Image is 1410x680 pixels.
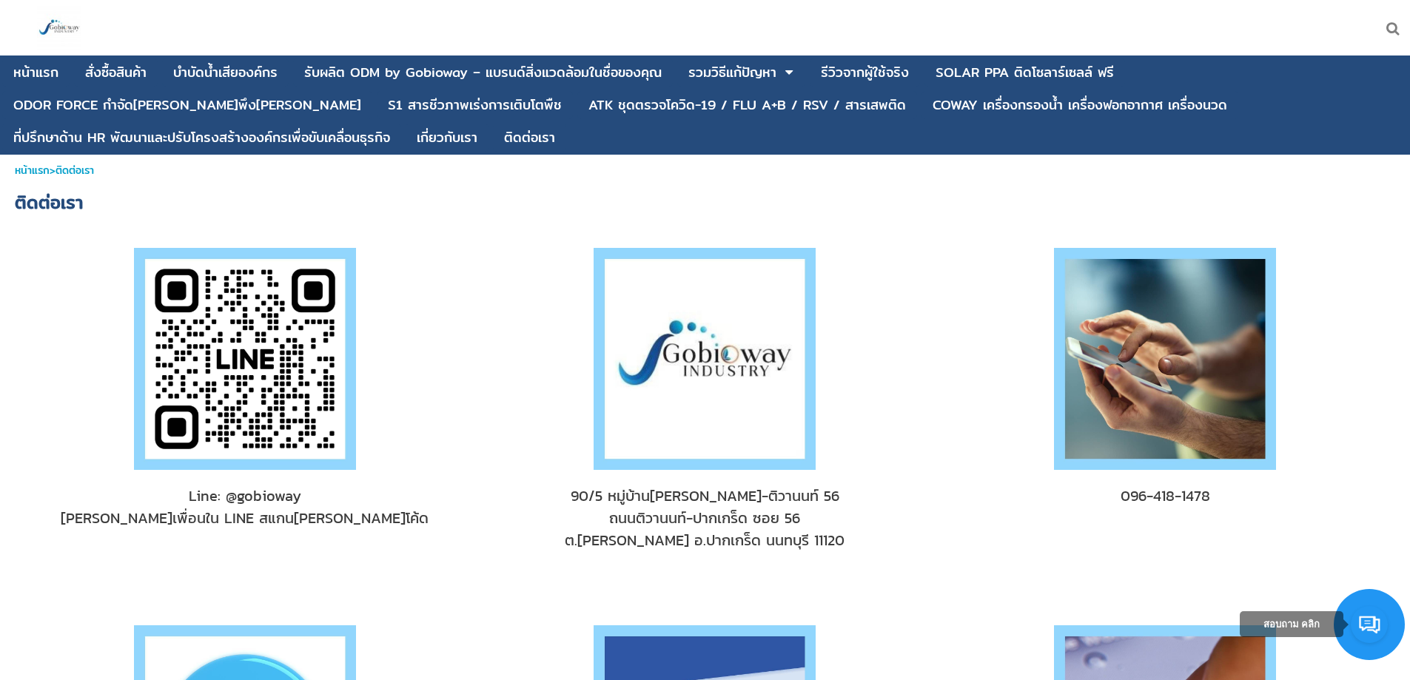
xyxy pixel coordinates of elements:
[933,91,1227,119] a: COWAY เครื่องกรองน้ำ เครื่องฟอกอากาศ เครื่องนวด
[13,66,58,79] div: หน้าแรก
[505,529,905,551] div: ต.[PERSON_NAME] อ.ปากเกร็ด นนทบุรี 11120
[15,162,50,178] a: หน้าแรก
[505,507,905,529] div: ถนนติวานนท์-ปากเกร็ด ซอย 56
[933,98,1227,112] div: COWAY เครื่องกรองน้ำ เครื่องฟอกอากาศ เครื่องนวด
[13,124,390,152] a: ที่ปรึกษาด้าน HR พัฒนาและปรับโครงสร้างองค์กรเพื่อขับเคลื่อนธุรกิจ
[688,58,776,87] a: รวมวิธีแก้ปัญหา
[1263,619,1320,630] span: สอบถาม คลิก
[504,124,555,152] a: ติดต่อเรา
[44,507,445,529] div: [PERSON_NAME]เพื่อนใน LINE สแกน[PERSON_NAME]โค้ด
[821,58,909,87] a: รีวิวจากผู้ใช้จริง
[688,66,776,79] div: รวมวิธีแก้ปัญหา
[417,124,477,152] a: เกี่ยวกับเรา
[173,66,278,79] div: บําบัดน้ำเสียองค์กร
[173,58,278,87] a: บําบัดน้ำเสียองค์กร
[588,98,906,112] div: ATK ชุดตรวจโควิด-19 / FLU A+B / RSV / สารเสพติด
[417,131,477,144] div: เกี่ยวกับเรา
[821,66,909,79] div: รีวิวจากผู้ใช้จริง
[936,58,1114,87] a: SOLAR PPA ติดโซลาร์เซลล์ ฟรี
[13,58,58,87] a: หน้าแรก
[85,58,147,87] a: สั่งซื้อสินค้า
[965,485,1366,507] span: 096-418-1478
[13,131,390,144] div: ที่ปรึกษาด้าน HR พัฒนาและปรับโครงสร้างองค์กรเพื่อขับเคลื่อนธุรกิจ
[44,485,445,507] div: Line: @gobioway
[13,91,361,119] a: ODOR FORCE กำจัด[PERSON_NAME]พึง[PERSON_NAME]
[44,485,445,529] a: Line: @gobioway[PERSON_NAME]เพื่อนใน LINE สแกน[PERSON_NAME]โค้ด
[304,58,662,87] a: รับผลิต ODM by Gobioway – แบรนด์สิ่งแวดล้อมในชื่อของคุณ
[388,98,562,112] div: S1 สารชีวภาพเร่งการเติบโตพืช
[504,131,555,144] div: ติดต่อเรา
[56,162,94,178] span: ติดต่อเรา
[37,6,81,50] img: large-1644130236041.jpg
[15,188,83,216] span: ติดต่อเรา
[588,91,906,119] a: ATK ชุดตรวจโควิด-19 / FLU A+B / RSV / สารเสพติด
[388,91,562,119] a: S1 สารชีวภาพเร่งการเติบโตพืช
[85,66,147,79] div: สั่งซื้อสินค้า
[936,66,1114,79] div: SOLAR PPA ติดโซลาร์เซลล์ ฟรี
[505,485,905,507] div: 90/5 หมู่บ้าน[PERSON_NAME]-ติวานนท์ 56
[13,98,361,112] div: ODOR FORCE กำจัด[PERSON_NAME]พึง[PERSON_NAME]
[304,66,662,79] div: รับผลิต ODM by Gobioway – แบรนด์สิ่งแวดล้อมในชื่อของคุณ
